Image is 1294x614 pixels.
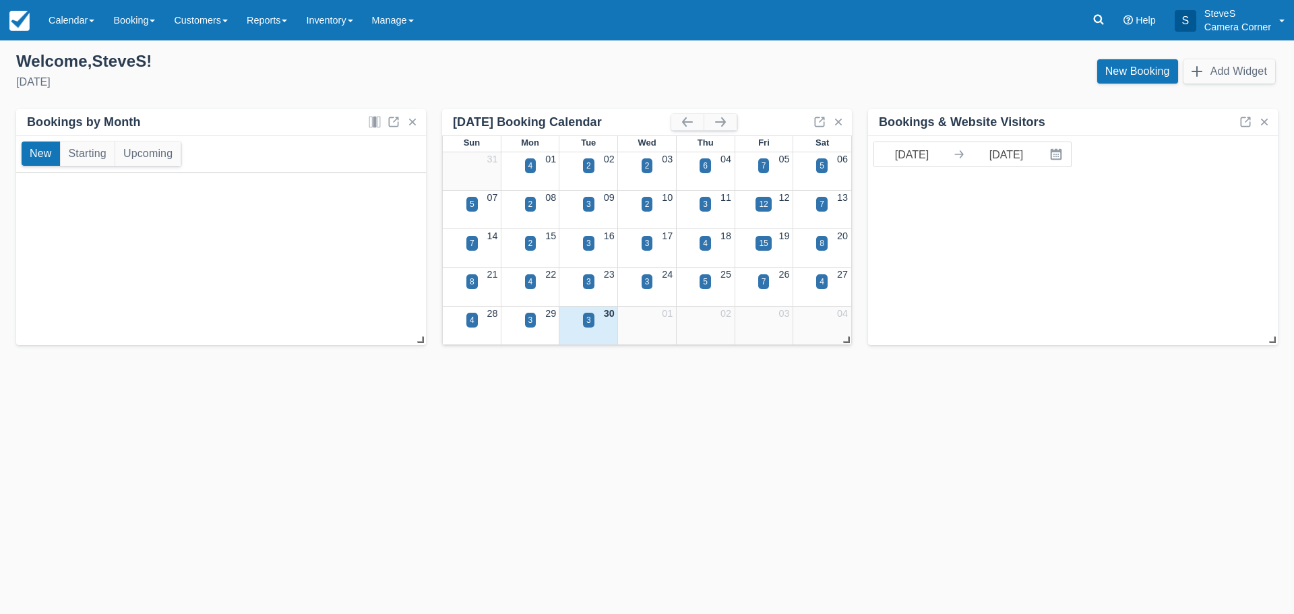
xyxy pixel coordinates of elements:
[720,154,731,164] a: 04
[487,269,498,280] a: 21
[638,137,656,148] span: Wed
[22,142,60,166] button: New
[662,308,673,319] a: 01
[778,308,789,319] a: 03
[762,160,766,172] div: 7
[470,314,474,326] div: 4
[762,276,766,288] div: 7
[645,237,650,249] div: 3
[1097,59,1178,84] a: New Booking
[604,192,615,203] a: 09
[759,198,768,210] div: 12
[115,142,181,166] button: Upcoming
[586,160,591,172] div: 2
[758,137,770,148] span: Fri
[820,198,824,210] div: 7
[720,192,731,203] a: 11
[528,237,533,249] div: 2
[581,137,596,148] span: Tue
[487,192,498,203] a: 07
[837,269,848,280] a: 27
[837,308,848,319] a: 04
[453,115,671,130] div: [DATE] Booking Calendar
[837,154,848,164] a: 06
[968,142,1044,166] input: End Date
[703,276,708,288] div: 5
[470,237,474,249] div: 7
[545,269,556,280] a: 22
[16,51,636,71] div: Welcome , SteveS !
[1204,20,1271,34] p: Camera Corner
[662,154,673,164] a: 03
[703,237,708,249] div: 4
[487,231,498,241] a: 14
[815,137,829,148] span: Sat
[464,137,480,148] span: Sun
[61,142,115,166] button: Starting
[545,192,556,203] a: 08
[586,276,591,288] div: 3
[720,269,731,280] a: 25
[528,276,533,288] div: 4
[720,308,731,319] a: 02
[874,142,950,166] input: Start Date
[1204,7,1271,20] p: SteveS
[545,231,556,241] a: 15
[1175,10,1196,32] div: S
[820,160,824,172] div: 5
[759,237,768,249] div: 15
[1123,16,1133,25] i: Help
[1136,15,1156,26] span: Help
[837,231,848,241] a: 20
[820,237,824,249] div: 8
[528,160,533,172] div: 4
[645,276,650,288] div: 3
[662,192,673,203] a: 10
[720,231,731,241] a: 18
[586,198,591,210] div: 3
[703,160,708,172] div: 6
[662,269,673,280] a: 24
[778,192,789,203] a: 12
[1183,59,1275,84] button: Add Widget
[528,198,533,210] div: 2
[586,237,591,249] div: 3
[604,308,615,319] a: 30
[487,154,498,164] a: 31
[521,137,539,148] span: Mon
[16,74,636,90] div: [DATE]
[9,11,30,31] img: checkfront-main-nav-mini-logo.png
[778,231,789,241] a: 19
[470,198,474,210] div: 5
[778,154,789,164] a: 05
[604,269,615,280] a: 23
[645,198,650,210] div: 2
[27,115,141,130] div: Bookings by Month
[662,231,673,241] a: 17
[487,308,498,319] a: 28
[820,276,824,288] div: 4
[703,198,708,210] div: 3
[604,154,615,164] a: 02
[1044,142,1071,166] button: Interact with the calendar and add the check-in date for your trip.
[528,314,533,326] div: 3
[470,276,474,288] div: 8
[698,137,714,148] span: Thu
[586,314,591,326] div: 3
[645,160,650,172] div: 2
[778,269,789,280] a: 26
[545,308,556,319] a: 29
[837,192,848,203] a: 13
[545,154,556,164] a: 01
[879,115,1045,130] div: Bookings & Website Visitors
[604,231,615,241] a: 16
